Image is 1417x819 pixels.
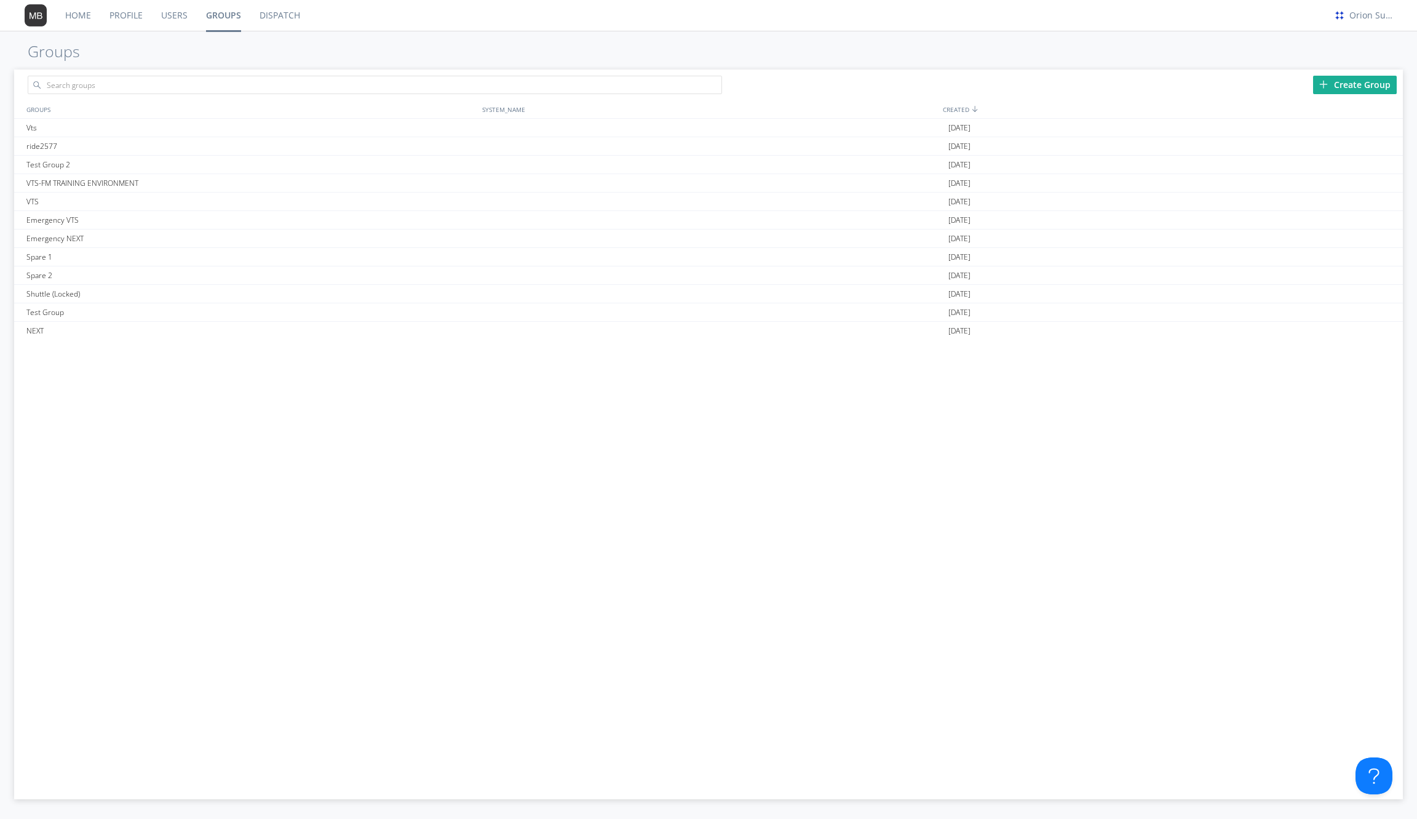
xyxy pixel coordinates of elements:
div: VTS [23,193,481,210]
div: Orion Support [1349,9,1395,22]
a: Test Group[DATE] [14,303,1403,322]
div: SYSTEM_NAME [479,100,940,118]
iframe: Toggle Customer Support [1355,757,1392,794]
a: Shuttle (Locked)[DATE] [14,285,1403,303]
span: [DATE] [948,193,970,211]
span: [DATE] [948,230,970,248]
a: VTS-FM TRAINING ENVIRONMENT[DATE] [14,174,1403,193]
div: NEXT [23,322,481,340]
input: Search groups [28,76,722,94]
div: Emergency VTS [23,211,481,229]
a: VTS[DATE] [14,193,1403,211]
a: Spare 1[DATE] [14,248,1403,266]
a: Spare 2[DATE] [14,266,1403,285]
div: Emergency NEXT [23,230,481,247]
img: 373638.png [25,4,47,26]
div: GROUPS [23,100,476,118]
div: ride2577 [23,137,481,155]
a: Emergency NEXT[DATE] [14,230,1403,248]
div: Spare 2 [23,266,481,284]
img: plus.svg [1319,80,1328,89]
a: Emergency VTS[DATE] [14,211,1403,230]
div: Test Group 2 [23,156,481,174]
div: Vts [23,119,481,137]
div: VTS-FM TRAINING ENVIRONMENT [23,174,481,192]
span: [DATE] [948,211,970,230]
span: [DATE] [948,156,970,174]
span: [DATE] [948,119,970,137]
span: [DATE] [948,174,970,193]
span: [DATE] [948,303,970,322]
span: [DATE] [948,266,970,285]
span: [DATE] [948,248,970,266]
a: Vts[DATE] [14,119,1403,137]
span: [DATE] [948,137,970,156]
div: Test Group [23,303,481,321]
img: ecb9e2cea3d84ace8bf4c9269b4bf077 [1333,9,1346,22]
div: Spare 1 [23,248,481,266]
div: CREATED [940,100,1403,118]
span: [DATE] [948,322,970,340]
div: Shuttle (Locked) [23,285,481,303]
a: ride2577[DATE] [14,137,1403,156]
a: Test Group 2[DATE] [14,156,1403,174]
a: NEXT[DATE] [14,322,1403,340]
div: Create Group [1313,76,1397,94]
span: [DATE] [948,285,970,303]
